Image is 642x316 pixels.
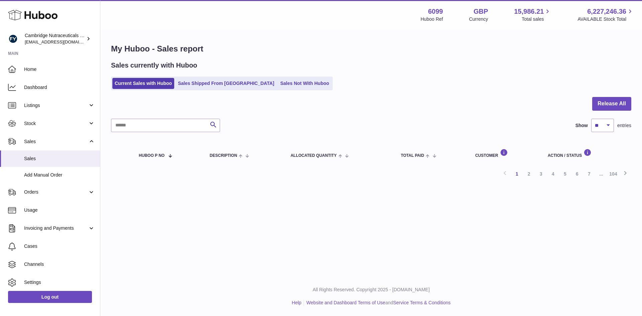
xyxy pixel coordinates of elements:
[304,300,450,306] li: and
[571,168,583,180] a: 6
[473,7,488,16] strong: GBP
[24,138,88,145] span: Sales
[306,300,385,305] a: Website and Dashboard Terms of Use
[24,155,95,162] span: Sales
[617,122,631,129] span: entries
[8,34,18,44] img: huboo@camnutra.com
[24,189,88,195] span: Orders
[514,7,551,22] a: 15,986.21 Total sales
[575,122,588,129] label: Show
[24,207,95,213] span: Usage
[475,149,534,158] div: Customer
[548,149,625,158] div: Action / Status
[421,16,443,22] div: Huboo Ref
[24,225,88,231] span: Invoicing and Payments
[111,61,197,70] h2: Sales currently with Huboo
[595,168,607,180] span: ...
[112,78,174,89] a: Current Sales with Huboo
[511,168,523,180] a: 1
[24,243,95,249] span: Cases
[535,168,547,180] a: 3
[24,261,95,268] span: Channels
[278,78,331,89] a: Sales Not With Huboo
[24,66,95,73] span: Home
[522,16,551,22] span: Total sales
[139,153,165,158] span: Huboo P no
[24,172,95,178] span: Add Manual Order
[583,168,595,180] a: 7
[428,7,443,16] strong: 6099
[24,120,88,127] span: Stock
[587,7,626,16] span: 6,227,246.36
[210,153,237,158] span: Description
[24,102,88,109] span: Listings
[8,291,92,303] a: Log out
[592,97,631,111] button: Release All
[106,287,637,293] p: All Rights Reserved. Copyright 2025 - [DOMAIN_NAME]
[523,168,535,180] a: 2
[514,7,544,16] span: 15,986.21
[25,39,98,44] span: [EMAIL_ADDRESS][DOMAIN_NAME]
[401,153,424,158] span: Total paid
[559,168,571,180] a: 5
[577,7,634,22] a: 6,227,246.36 AVAILABLE Stock Total
[176,78,277,89] a: Sales Shipped From [GEOGRAPHIC_DATA]
[25,32,85,45] div: Cambridge Nutraceuticals Ltd
[547,168,559,180] a: 4
[111,43,631,54] h1: My Huboo - Sales report
[292,300,302,305] a: Help
[577,16,634,22] span: AVAILABLE Stock Total
[393,300,451,305] a: Service Terms & Conditions
[24,279,95,286] span: Settings
[24,84,95,91] span: Dashboard
[291,153,337,158] span: ALLOCATED Quantity
[469,16,488,22] div: Currency
[607,168,619,180] a: 104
